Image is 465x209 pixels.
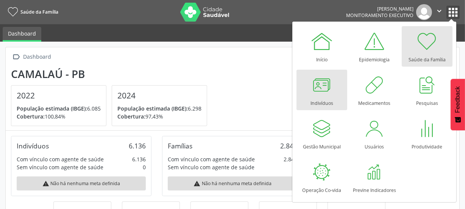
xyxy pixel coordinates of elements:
[117,112,201,120] p: 97,43%
[432,4,446,20] button: 
[117,104,201,112] p: 6.298
[402,26,453,67] a: Saúde da Família
[435,7,443,15] i: 
[284,155,297,163] div: 2.845
[296,113,347,154] a: Gestão Municipal
[349,113,400,154] a: Usuários
[193,180,200,187] i: warning
[346,6,414,12] div: [PERSON_NAME]
[349,157,400,197] a: Previne Indicadores
[402,113,453,154] a: Produtividade
[22,51,53,62] div: Dashboard
[168,142,192,150] div: Famílias
[402,70,453,110] a: Pesquisas
[11,68,212,80] div: Camalaú - PB
[11,51,53,62] a:  Dashboard
[168,155,255,163] div: Com vínculo com agente de saúde
[168,163,254,171] div: Sem vínculo com agente de saúde
[349,70,400,110] a: Medicamentos
[42,180,49,187] i: warning
[117,113,145,120] span: Cobertura:
[446,6,460,19] button: apps
[17,112,101,120] p: 100,84%
[17,104,101,112] p: 6.085
[5,6,58,18] a: Saúde da Família
[416,4,432,20] img: img
[17,155,104,163] div: Com vínculo com agente de saúde
[117,91,201,100] h4: 2024
[454,86,461,113] span: Feedback
[296,157,347,197] a: Operação Co-vida
[346,12,414,19] span: Monitoramento Executivo
[17,105,87,112] span: População estimada (IBGE):
[129,142,146,150] div: 6.136
[451,79,465,130] button: Feedback - Mostrar pesquisa
[17,163,103,171] div: Sem vínculo com agente de saúde
[17,142,49,150] div: Indivíduos
[280,142,297,150] div: 2.845
[17,91,101,100] h4: 2022
[143,163,146,171] div: 0
[3,27,41,42] a: Dashboard
[17,176,146,190] div: Não há nenhuma meta definida
[349,26,400,67] a: Epidemiologia
[17,113,45,120] span: Cobertura:
[132,155,146,163] div: 6.136
[296,70,347,110] a: Indivíduos
[296,26,347,67] a: Início
[168,176,297,190] div: Não há nenhuma meta definida
[20,9,58,15] span: Saúde da Família
[11,51,22,62] i: 
[117,105,188,112] span: População estimada (IBGE):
